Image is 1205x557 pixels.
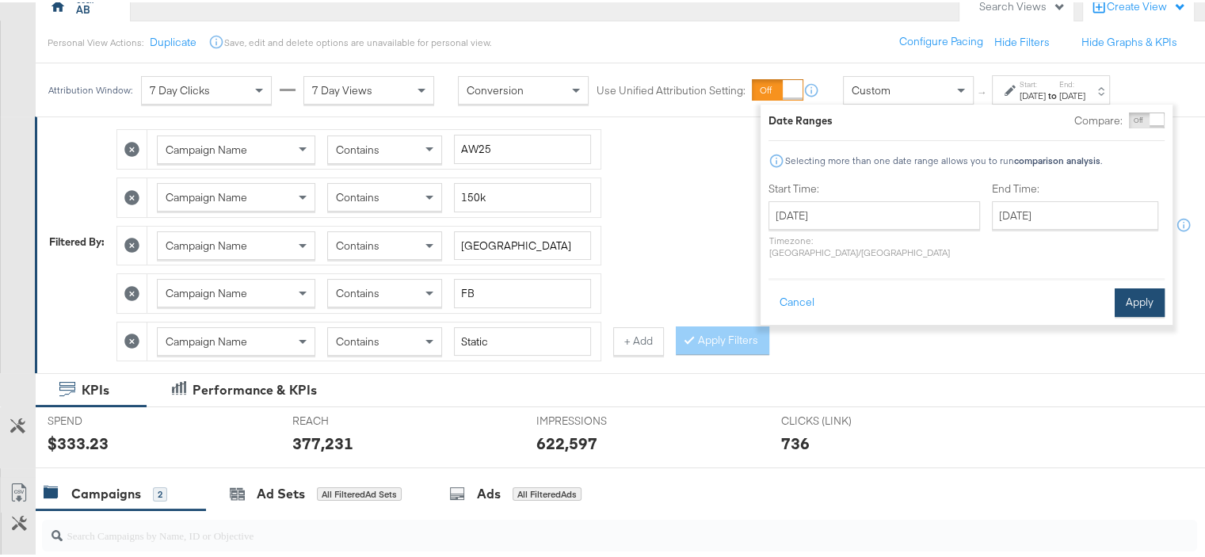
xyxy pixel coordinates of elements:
input: Enter a search term [454,181,591,210]
div: 622,597 [536,429,597,452]
input: Enter a search term [454,277,591,306]
div: Campaigns [71,483,141,501]
div: Personal View Actions: [48,34,143,47]
span: Contains [336,188,379,202]
span: CLICKS (LINK) [781,411,900,426]
label: Start: [1020,77,1046,87]
span: REACH [292,411,411,426]
span: Campaign Name [166,188,247,202]
div: KPIs [82,379,109,397]
span: Campaign Name [166,236,247,250]
div: 2 [153,485,167,499]
div: Attribution Window: [48,82,133,93]
label: End Time: [992,179,1165,194]
span: ↑ [975,88,990,93]
span: Custom [852,81,890,95]
p: Timezone: [GEOGRAPHIC_DATA]/[GEOGRAPHIC_DATA] [768,232,980,256]
div: Performance & KPIs [193,379,317,397]
strong: comparison analysis [1014,152,1100,164]
div: 736 [781,429,810,452]
div: All Filtered Ads [513,485,582,499]
div: [DATE] [1020,87,1046,100]
button: Hide Graphs & KPIs [1081,32,1177,48]
span: Contains [336,140,379,155]
button: Cancel [768,286,826,315]
input: Enter a search term [454,132,591,162]
span: IMPRESSIONS [536,411,655,426]
span: Campaign Name [166,284,247,298]
div: All Filtered Ad Sets [317,485,402,499]
label: Compare: [1074,111,1123,126]
strong: to [1046,87,1059,99]
button: + Add [613,325,664,353]
button: Duplicate [150,32,196,48]
div: Ads [477,483,501,501]
span: SPEND [48,411,166,426]
div: Date Ranges [768,111,833,126]
span: Contains [336,332,379,346]
span: 7 Day Views [312,81,372,95]
div: Filtered By: [49,232,105,247]
span: Campaign Name [166,140,247,155]
div: [DATE] [1059,87,1085,100]
div: $333.23 [48,429,109,452]
label: Use Unified Attribution Setting: [597,81,745,96]
label: Start Time: [768,179,980,194]
span: Contains [336,284,379,298]
input: Enter a search term [454,325,591,354]
button: Configure Pacing [888,25,994,54]
div: Ad Sets [257,483,305,501]
input: Enter a search term [454,229,591,258]
button: Apply [1115,286,1165,315]
span: Campaign Name [166,332,247,346]
div: Selecting more than one date range allows you to run . [784,153,1103,164]
span: Conversion [467,81,524,95]
span: Contains [336,236,379,250]
span: 7 Day Clicks [150,81,210,95]
button: Hide Filters [994,32,1050,48]
label: End: [1059,77,1085,87]
div: 377,231 [292,429,353,452]
input: Search Campaigns by Name, ID or Objective [63,511,1093,542]
div: Save, edit and delete options are unavailable for personal view. [224,34,491,47]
